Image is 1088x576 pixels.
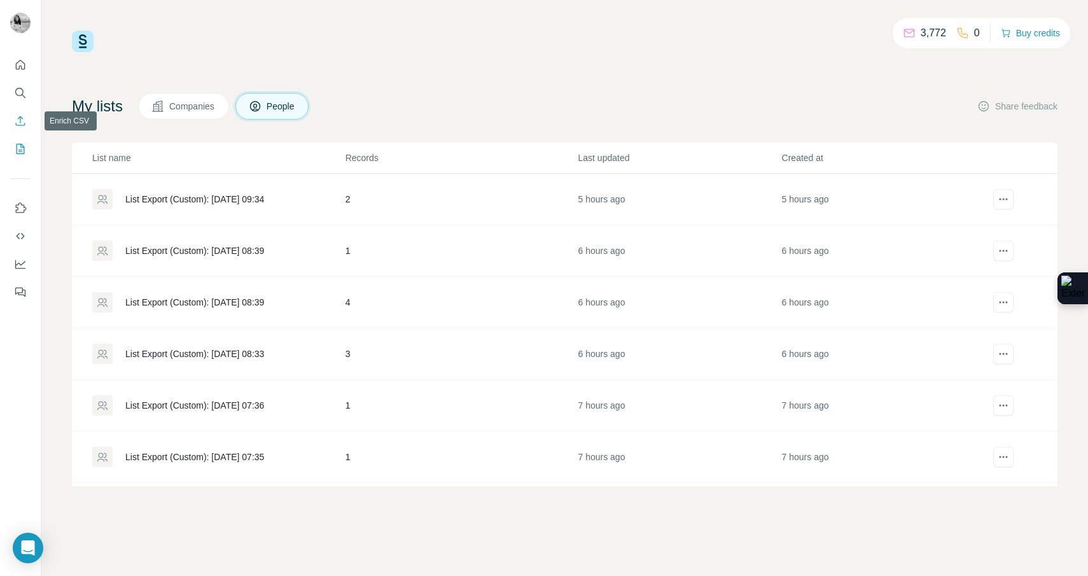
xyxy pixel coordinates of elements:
td: 7 hours ago [578,432,781,483]
td: 5 hours ago [781,174,985,225]
td: 1 [345,432,578,483]
button: Use Surfe API [10,225,31,248]
p: 3,772 [921,25,946,41]
button: actions [993,395,1014,416]
p: Last updated [578,151,781,164]
p: List name [92,151,344,164]
td: 3 [345,328,578,380]
td: 6 hours ago [578,328,781,380]
p: 0 [974,25,980,41]
td: 7 hours ago [781,483,985,535]
div: List Export (Custom): [DATE] 09:34 [125,193,264,206]
td: 7 hours ago [781,380,985,432]
button: Buy credits [1001,24,1060,42]
button: actions [993,344,1014,364]
button: actions [993,241,1014,261]
td: 6 hours ago [781,277,985,328]
div: Open Intercom Messenger [13,533,43,563]
button: Enrich CSV [10,109,31,132]
td: 6 hours ago [578,225,781,277]
button: Search [10,81,31,104]
td: 6 hours ago [781,225,985,277]
td: 7 hours ago [781,432,985,483]
button: Feedback [10,281,31,304]
td: 5 hours ago [578,174,781,225]
div: List Export (Custom): [DATE] 07:35 [125,451,264,463]
td: 1 [345,380,578,432]
button: Use Surfe on LinkedIn [10,197,31,220]
td: 2 [345,174,578,225]
button: actions [993,189,1014,209]
button: Share feedback [977,100,1057,113]
div: List Export (Custom): [DATE] 07:36 [125,399,264,412]
td: 7 hours ago [578,483,781,535]
img: Extension Icon [1061,276,1084,301]
td: 3 [345,483,578,535]
img: Avatar [10,13,31,33]
p: Records [345,151,577,164]
span: Companies [169,100,216,113]
button: actions [993,447,1014,467]
button: Dashboard [10,253,31,276]
h4: My lists [72,96,123,116]
td: 6 hours ago [781,328,985,380]
div: List Export (Custom): [DATE] 08:39 [125,296,264,309]
td: 6 hours ago [578,277,781,328]
button: My lists [10,137,31,160]
td: 4 [345,277,578,328]
td: 7 hours ago [578,380,781,432]
button: actions [993,292,1014,313]
div: List Export (Custom): [DATE] 08:33 [125,348,264,360]
img: Surfe Logo [72,31,94,52]
div: List Export (Custom): [DATE] 08:39 [125,244,264,257]
td: 1 [345,225,578,277]
span: People [267,100,296,113]
p: Created at [782,151,984,164]
button: Quick start [10,53,31,76]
